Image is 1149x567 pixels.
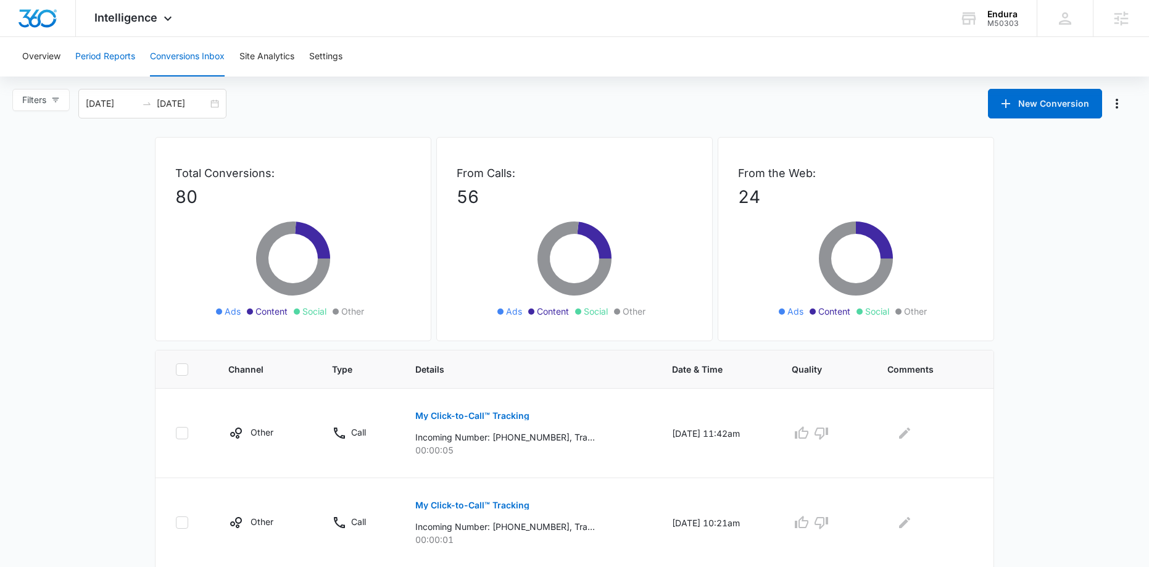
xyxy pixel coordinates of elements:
span: Type [332,363,368,376]
p: From the Web: [738,165,974,181]
div: account name [987,9,1019,19]
p: Other [251,515,273,528]
td: [DATE] 11:42am [657,389,778,478]
p: 80 [175,184,411,210]
button: New Conversion [988,89,1102,118]
button: My Click-to-Call™ Tracking [415,401,529,431]
input: End date [157,97,208,110]
span: to [142,99,152,109]
input: Start date [86,97,137,110]
p: Other [251,426,273,439]
p: 24 [738,184,974,210]
p: 00:00:01 [415,533,642,546]
button: Edit Comments [895,513,915,532]
p: Incoming Number: [PHONE_NUMBER], Tracking Number: [PHONE_NUMBER], Ring To: [PHONE_NUMBER], Caller... [415,431,595,444]
span: Content [818,305,850,318]
p: My Click-to-Call™ Tracking [415,412,529,420]
button: Edit Comments [895,423,915,443]
p: 00:00:05 [415,444,642,457]
p: Incoming Number: [PHONE_NUMBER], Tracking Number: [PHONE_NUMBER], Ring To: [PHONE_NUMBER], Caller... [415,520,595,533]
span: Details [415,363,624,376]
div: account id [987,19,1019,28]
span: swap-right [142,99,152,109]
span: Other [623,305,645,318]
p: Total Conversions: [175,165,411,181]
button: Site Analytics [239,37,294,77]
span: Social [584,305,608,318]
span: Social [302,305,326,318]
p: From Calls: [457,165,692,181]
span: Ads [506,305,522,318]
span: Date & Time [672,363,745,376]
span: Intelligence [94,11,157,24]
span: Quality [792,363,839,376]
p: My Click-to-Call™ Tracking [415,501,529,510]
span: Ads [225,305,241,318]
button: Conversions Inbox [150,37,225,77]
span: Content [537,305,569,318]
button: Manage Numbers [1107,94,1127,114]
span: Content [255,305,288,318]
span: Ads [787,305,803,318]
button: Filters [12,89,70,111]
button: Overview [22,37,60,77]
span: Other [341,305,364,318]
span: Other [904,305,927,318]
button: My Click-to-Call™ Tracking [415,490,529,520]
span: Social [865,305,889,318]
button: Settings [309,37,342,77]
span: Channel [228,363,284,376]
p: Call [351,515,366,528]
span: Filters [22,93,46,107]
p: Call [351,426,366,439]
button: Period Reports [75,37,135,77]
span: Comments [887,363,956,376]
p: 56 [457,184,692,210]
